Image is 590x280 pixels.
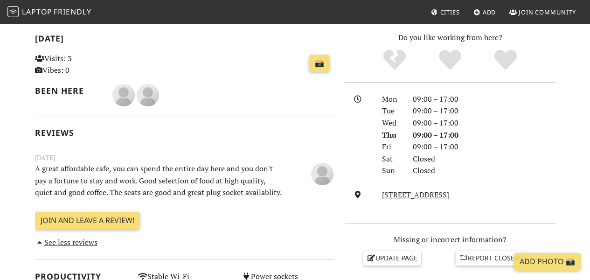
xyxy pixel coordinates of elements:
[112,89,137,99] span: Andrew Micklethwaite
[345,234,555,246] p: Missing or incorrect information?
[35,34,334,47] h2: [DATE]
[376,165,407,177] div: Sun
[407,129,561,141] div: 09:00 – 17:00
[22,7,52,17] span: Laptop
[427,4,464,21] a: Cities
[311,163,333,185] img: blank-535327c66bd565773addf3077783bbfce4b00ec00e9fd257753287c682c7fa38.png
[407,165,561,177] div: Closed
[376,117,407,129] div: Wed
[456,251,523,265] a: Report closed
[35,53,127,77] p: Visits: 3 Vibes: 0
[407,141,561,153] div: 09:00 – 17:00
[514,253,581,271] a: Add Photo 📸
[367,49,423,72] div: No
[345,32,555,44] p: Do you like working from here?
[440,8,460,16] span: Cities
[376,105,407,117] div: Tue
[470,4,500,21] a: Add
[29,153,340,163] small: [DATE]
[423,49,478,72] div: Yes
[407,93,561,105] div: 09:00 – 17:00
[382,189,449,200] a: [STREET_ADDRESS]
[407,153,561,165] div: Closed
[376,93,407,105] div: Mon
[478,49,533,72] div: Definitely!
[7,6,19,17] img: LaptopFriendly
[376,153,407,165] div: Sat
[311,168,333,178] span: L J
[29,163,288,199] p: A great affordable cafe, you can spend the entire day here and you don't pay a fortune to stay an...
[54,7,91,17] span: Friendly
[407,117,561,129] div: 09:00 – 17:00
[35,237,97,247] a: See less reviews
[483,8,496,16] span: Add
[407,105,561,117] div: 09:00 – 17:00
[112,84,135,106] img: blank-535327c66bd565773addf3077783bbfce4b00ec00e9fd257753287c682c7fa38.png
[35,86,101,96] h2: Been here
[376,141,407,153] div: Fri
[363,251,421,265] a: Update page
[309,55,330,72] a: 📸
[35,212,140,230] a: Join and leave a review!
[35,128,334,138] h2: Reviews
[137,84,159,106] img: blank-535327c66bd565773addf3077783bbfce4b00ec00e9fd257753287c682c7fa38.png
[7,4,91,21] a: LaptopFriendly LaptopFriendly
[137,89,159,99] span: L J
[506,4,580,21] a: Join Community
[519,8,576,16] span: Join Community
[376,129,407,141] div: Thu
